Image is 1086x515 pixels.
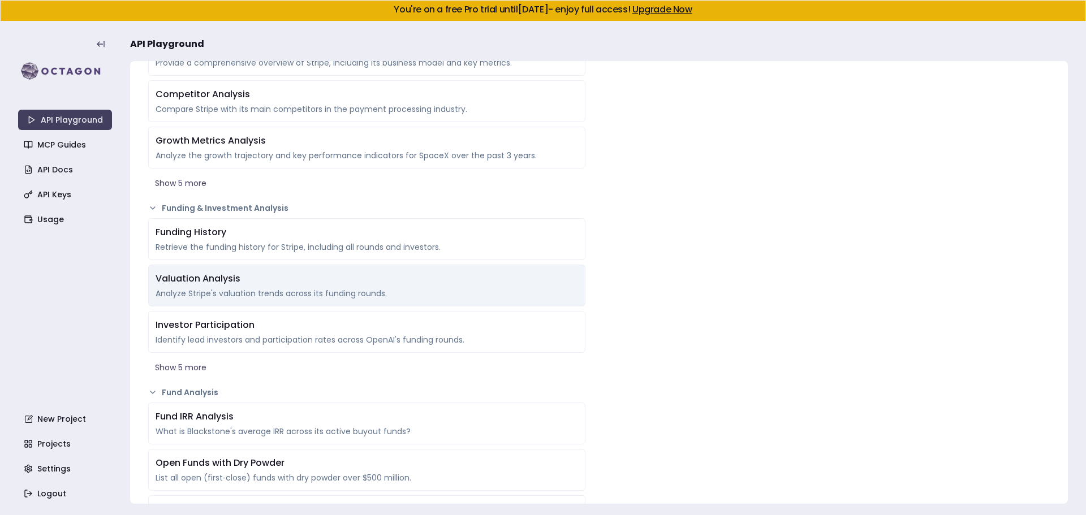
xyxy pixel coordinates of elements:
[148,387,585,398] button: Fund Analysis
[148,173,585,193] button: Show 5 more
[156,57,578,68] div: Provide a comprehensive overview of Stripe, including its business model and key metrics.
[148,202,585,214] button: Funding & Investment Analysis
[156,272,578,285] div: Valuation Analysis
[19,135,113,155] a: MCP Guides
[156,88,578,101] div: Competitor Analysis
[130,37,204,51] span: API Playground
[148,357,585,378] button: Show 5 more
[18,110,112,130] a: API Playground
[156,456,578,470] div: Open Funds with Dry Powder
[156,318,578,332] div: Investor Participation
[19,159,113,180] a: API Docs
[19,458,113,479] a: Settings
[156,472,578,483] div: List all open (first‑close) funds with dry powder over $500 million.
[156,134,578,148] div: Growth Metrics Analysis
[156,150,578,161] div: Analyze the growth trajectory and key performance indicators for SpaceX over the past 3 years.
[156,334,578,345] div: Identify lead investors and participation rates across OpenAI's funding rounds.
[632,3,692,16] a: Upgrade Now
[19,184,113,205] a: API Keys
[156,241,578,253] div: Retrieve the funding history for Stripe, including all rounds and investors.
[156,288,578,299] div: Analyze Stripe's valuation trends across its funding rounds.
[156,426,578,437] div: What is Blackstone's average IRR across its active buyout funds?
[156,410,578,423] div: Fund IRR Analysis
[18,60,112,83] img: logo-rect-yK7x_WSZ.svg
[19,209,113,230] a: Usage
[19,483,113,504] a: Logout
[156,226,578,239] div: Funding History
[10,5,1076,14] h5: You're on a free Pro trial until [DATE] - enjoy full access!
[19,409,113,429] a: New Project
[19,434,113,454] a: Projects
[156,103,578,115] div: Compare Stripe with its main competitors in the payment processing industry.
